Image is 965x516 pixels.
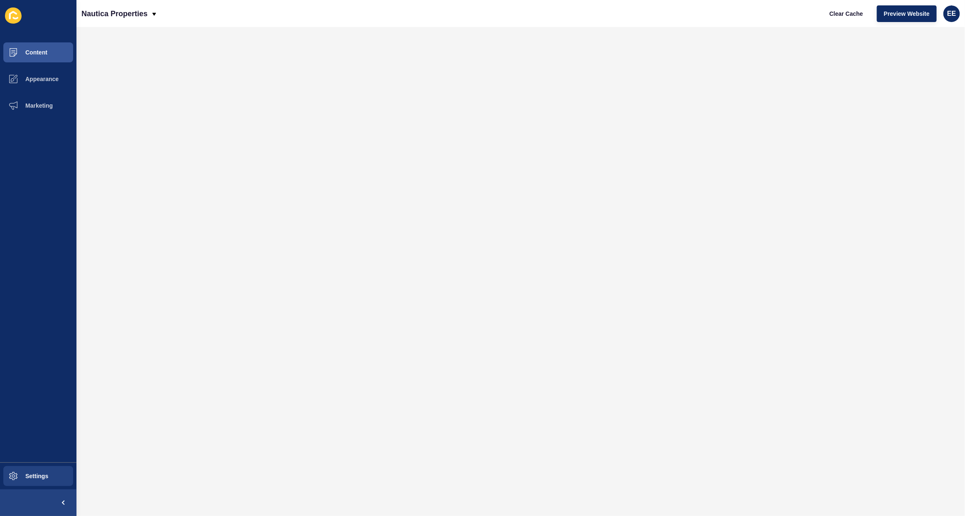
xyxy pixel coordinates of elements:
span: Preview Website [884,10,930,18]
button: Preview Website [877,5,937,22]
span: EE [947,10,956,18]
p: Nautica Properties [81,3,148,24]
button: Clear Cache [822,5,870,22]
span: Clear Cache [830,10,863,18]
